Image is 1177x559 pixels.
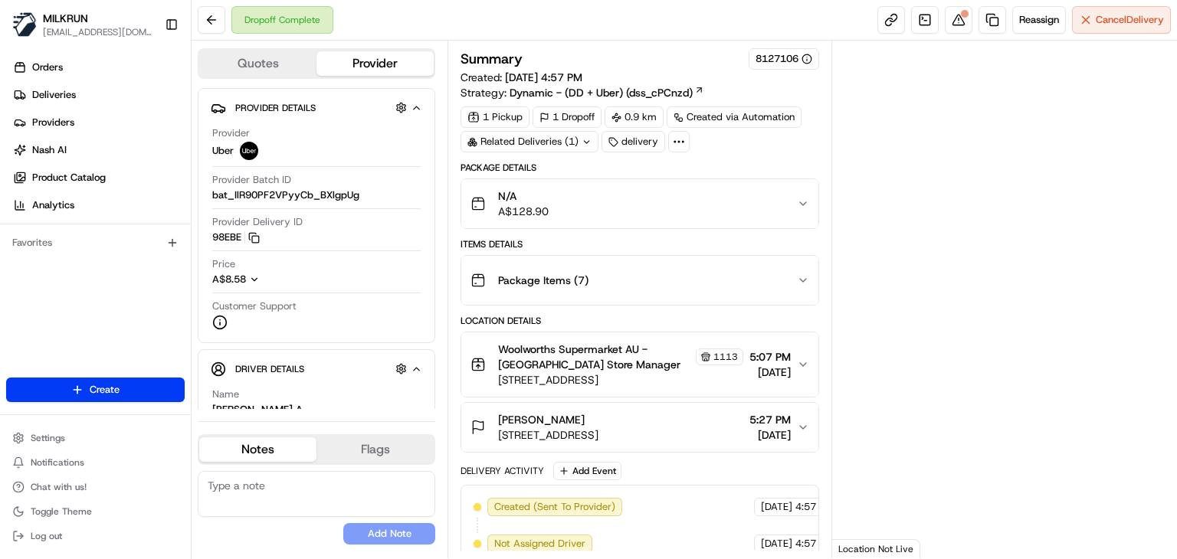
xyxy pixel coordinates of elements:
button: CancelDelivery [1072,6,1171,34]
div: delivery [602,131,665,152]
span: Nash AI [32,143,67,157]
img: uber-new-logo.jpeg [240,142,258,160]
span: Providers [32,116,74,129]
span: Dynamic - (DD + Uber) (dss_cPCnzd) [510,85,693,100]
a: Product Catalog [6,165,191,190]
div: Favorites [6,230,185,255]
div: Location Not Live [832,539,920,558]
span: Analytics [32,198,74,212]
button: Notifications [6,452,185,473]
button: [EMAIL_ADDRESS][DOMAIN_NAME] [43,26,152,38]
div: Delivery Activity [461,465,544,477]
img: MILKRUN [12,12,37,37]
button: Settings [6,427,185,449]
button: N/AA$128.90 [461,179,818,228]
div: Strategy: [461,85,704,100]
span: Log out [31,530,62,542]
span: Settings [31,432,65,444]
span: [DATE] 4:57 PM [505,70,582,84]
div: Related Deliveries (1) [461,131,598,152]
span: Provider [212,126,250,140]
h3: Summary [461,52,523,66]
button: Create [6,378,185,402]
a: Nash AI [6,138,191,162]
span: Woolworths Supermarket AU - [GEOGRAPHIC_DATA] Store Manager [498,342,693,372]
span: Create [90,383,120,397]
span: Created: [461,70,582,85]
button: Provider Details [211,95,422,120]
span: [DATE] [761,537,792,551]
a: Analytics [6,193,191,217]
span: Uber [212,144,234,158]
span: Notifications [31,456,84,469]
span: [STREET_ADDRESS] [498,427,598,443]
button: Woolworths Supermarket AU - [GEOGRAPHIC_DATA] Store Manager1113[STREET_ADDRESS]5:07 PM[DATE] [461,332,818,397]
button: A$8.58 [212,273,347,286]
span: Package Items ( 7 ) [498,273,588,288]
div: 0.9 km [605,106,664,128]
a: Created via Automation [667,106,802,128]
span: Price [212,257,235,271]
span: [DATE] [749,427,791,443]
span: Driver Details [235,363,304,375]
button: Log out [6,525,185,547]
span: [DATE] [761,500,792,514]
span: 5:27 PM [749,412,791,427]
div: Location Details [461,315,819,327]
button: MILKRUN [43,11,88,26]
span: A$128.90 [498,204,549,219]
button: 8127106 [756,52,812,66]
span: Product Catalog [32,171,106,185]
div: 1 Pickup [461,106,529,128]
span: 1113 [713,351,738,363]
span: A$8.58 [212,273,246,286]
button: Flags [316,437,434,462]
span: [STREET_ADDRESS] [498,372,743,387]
span: Chat with us! [31,481,87,493]
button: Quotes [199,51,316,76]
button: Provider [316,51,434,76]
button: 98EBE [212,230,260,244]
span: Deliveries [32,88,76,102]
span: Provider Delivery ID [212,215,303,229]
button: [PERSON_NAME][STREET_ADDRESS]5:27 PM[DATE] [461,403,818,452]
span: Provider Details [235,102,316,114]
button: Notes [199,437,316,462]
span: [PERSON_NAME] [498,412,585,427]
span: Orders [32,60,63,74]
button: Add Event [553,462,621,480]
span: bat_IlR90PF2VPyyCb_BXlgpUg [212,188,359,202]
button: Toggle Theme [6,501,185,522]
button: Driver Details [211,356,422,381]
div: Items Details [461,238,819,250]
span: 4:57 PM AEST [795,500,861,514]
span: 4:57 PM AEST [795,537,861,551]
span: N/A [498,188,549,204]
span: 5:07 PM [749,349,791,364]
span: Toggle Theme [31,505,92,518]
span: Name [212,387,239,401]
a: Dynamic - (DD + Uber) (dss_cPCnzd) [510,85,704,100]
span: Provider Batch ID [212,173,291,187]
div: Package Details [461,162,819,174]
div: 1 Dropoff [533,106,602,128]
a: Deliveries [6,83,191,107]
span: [DATE] [749,364,791,380]
span: Reassign [1019,13,1059,27]
span: Not Assigned Driver [494,537,585,551]
button: Reassign [1012,6,1066,34]
button: Chat with us! [6,476,185,498]
span: Customer Support [212,299,297,313]
span: Created (Sent To Provider) [494,500,615,514]
span: Cancel Delivery [1096,13,1164,27]
div: [PERSON_NAME] A. [212,403,305,417]
a: Orders [6,55,191,80]
a: Providers [6,110,191,135]
button: Package Items (7) [461,256,818,305]
button: MILKRUNMILKRUN[EMAIL_ADDRESS][DOMAIN_NAME] [6,6,159,43]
